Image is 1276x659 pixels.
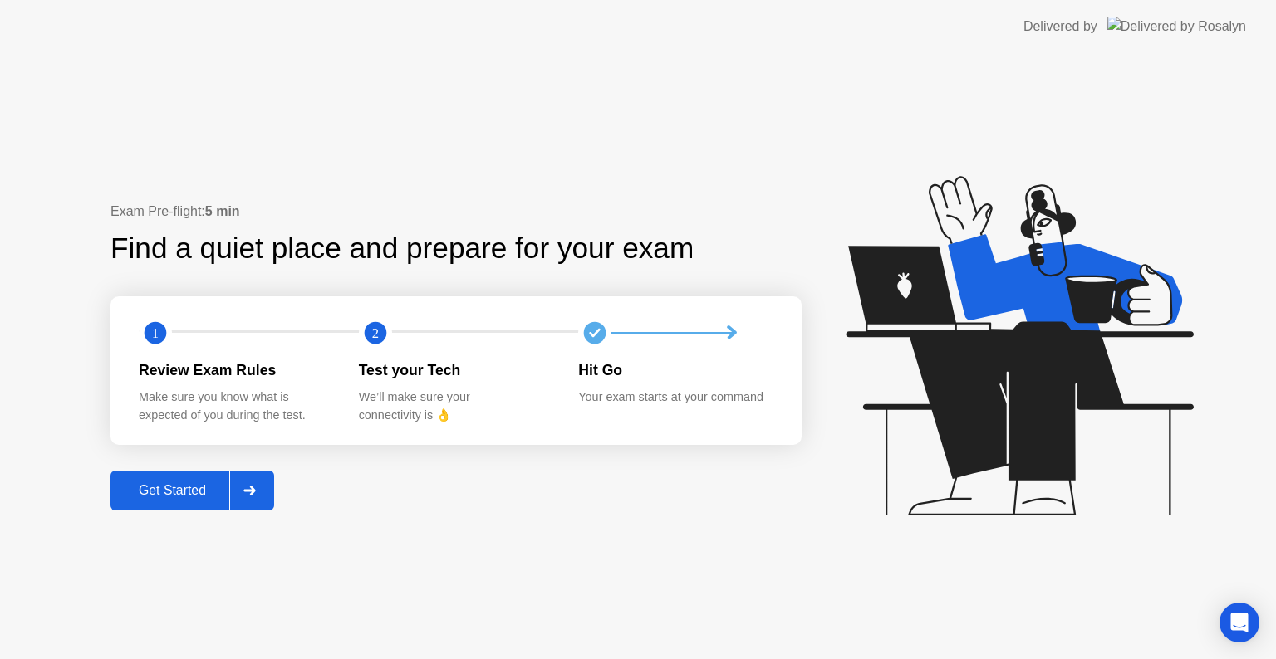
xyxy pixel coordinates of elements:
[372,325,379,341] text: 2
[205,204,240,218] b: 5 min
[139,359,332,381] div: Review Exam Rules
[115,483,229,498] div: Get Started
[1023,17,1097,37] div: Delivered by
[1107,17,1246,36] img: Delivered by Rosalyn
[578,359,772,381] div: Hit Go
[359,388,552,424] div: We’ll make sure your connectivity is 👌
[110,227,696,271] div: Find a quiet place and prepare for your exam
[110,202,802,222] div: Exam Pre-flight:
[110,471,274,510] button: Get Started
[152,325,159,341] text: 1
[139,388,332,424] div: Make sure you know what is expected of you during the test.
[359,359,552,381] div: Test your Tech
[1220,603,1259,642] div: Open Intercom Messenger
[578,388,772,407] div: Your exam starts at your command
